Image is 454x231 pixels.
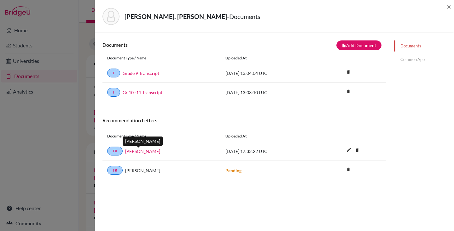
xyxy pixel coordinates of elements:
[394,54,454,65] a: Common App
[107,147,123,155] a: TR
[102,133,221,139] div: Document Type / Name
[102,42,244,48] h6: Documents
[344,165,353,174] i: delete
[447,3,451,10] button: Close
[221,70,315,76] div: [DATE] 13:04:04 UTC
[344,146,354,155] button: edit
[352,146,362,155] a: delete
[336,40,381,50] button: note_addAdd Document
[125,167,160,174] span: [PERSON_NAME]
[107,69,120,77] a: T
[344,145,354,155] i: edit
[344,67,353,77] i: delete
[123,89,162,96] a: Gr 10 -11 Transcript
[225,168,242,173] strong: Pending
[221,133,315,139] div: Uploaded at
[447,2,451,11] span: ×
[394,40,454,52] a: Documents
[107,166,123,175] a: TR
[221,89,315,96] div: [DATE] 13:03:10 UTC
[344,166,353,174] a: delete
[227,13,260,20] span: - Documents
[125,13,227,20] strong: [PERSON_NAME], [PERSON_NAME]
[123,137,163,146] div: [PERSON_NAME]
[123,70,159,76] a: Grade 9 Transcript
[344,87,353,96] i: delete
[221,55,315,61] div: Uploaded at
[225,149,267,154] span: [DATE] 17:33:22 UTC
[102,55,221,61] div: Document Type / Name
[344,88,353,96] a: delete
[352,145,362,155] i: delete
[102,117,386,123] h6: Recommendation Letters
[125,148,160,155] a: [PERSON_NAME]
[342,43,346,48] i: note_add
[107,88,120,97] a: T
[344,68,353,77] a: delete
